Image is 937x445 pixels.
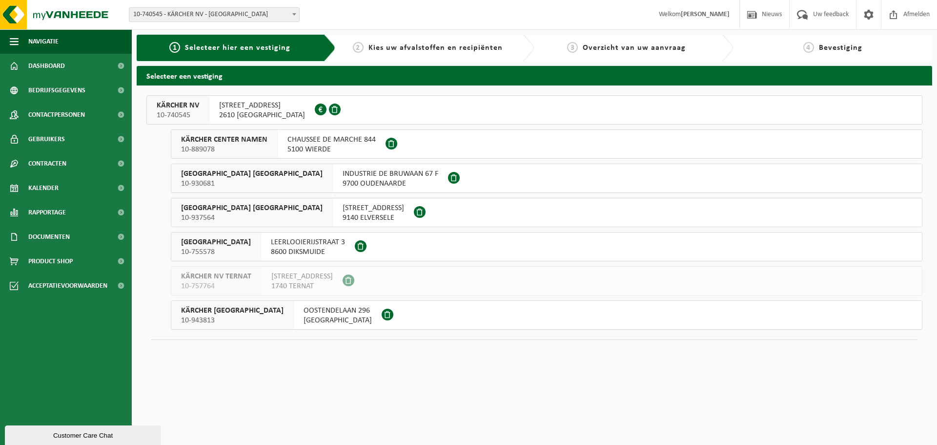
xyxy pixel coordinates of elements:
button: [GEOGRAPHIC_DATA] 10-755578 LEERLOOIERIJSTRAAT 38600 DIKSMUIDE [171,232,922,261]
span: 10-740545 [157,110,199,120]
span: Kies uw afvalstoffen en recipiënten [368,44,503,52]
span: [GEOGRAPHIC_DATA] [GEOGRAPHIC_DATA] [181,169,323,179]
span: OOSTENDELAAN 296 [304,306,372,316]
span: Navigatie [28,29,59,54]
iframe: chat widget [5,424,163,445]
span: Gebruikers [28,127,65,151]
span: 10-757764 [181,281,251,291]
button: KÄRCHER CENTER NAMEN 10-889078 CHAUSSEE DE MARCHE 8445100 WIERDE [171,129,922,159]
span: 4 [803,42,814,53]
span: 2610 [GEOGRAPHIC_DATA] [219,110,305,120]
button: [GEOGRAPHIC_DATA] [GEOGRAPHIC_DATA] 10-937564 [STREET_ADDRESS]9140 ELVERSELE [171,198,922,227]
span: Kalender [28,176,59,200]
span: Rapportage [28,200,66,225]
span: 5100 WIERDE [287,145,376,154]
span: 3 [567,42,578,53]
span: [STREET_ADDRESS] [343,203,404,213]
span: 10-740545 - KÄRCHER NV - WILRIJK [129,8,299,21]
span: 10-740545 - KÄRCHER NV - WILRIJK [129,7,300,22]
span: Bevestiging [819,44,862,52]
span: 1740 TERNAT [271,281,333,291]
span: Product Shop [28,249,73,274]
span: KÄRCHER CENTER NAMEN [181,135,267,145]
span: INDUSTRIE DE BRUWAAN 67 F [343,169,438,179]
span: [GEOGRAPHIC_DATA] [304,316,372,325]
span: Acceptatievoorwaarden [28,274,107,298]
span: KÄRCHER NV [157,101,199,110]
span: 10-937564 [181,213,323,223]
span: Overzicht van uw aanvraag [583,44,686,52]
span: 10-889078 [181,145,267,154]
span: [GEOGRAPHIC_DATA] [181,237,251,247]
span: 10-755578 [181,247,251,257]
strong: [PERSON_NAME] [681,11,730,18]
span: 2 [353,42,364,53]
span: Bedrijfsgegevens [28,78,85,103]
span: 9700 OUDENAARDE [343,179,438,189]
span: 8600 DIKSMUIDE [271,247,345,257]
button: KÄRCHER NV 10-740545 [STREET_ADDRESS]2610 [GEOGRAPHIC_DATA] [146,95,922,125]
span: [STREET_ADDRESS] [271,272,333,281]
span: [GEOGRAPHIC_DATA] [GEOGRAPHIC_DATA] [181,203,323,213]
span: 10-930681 [181,179,323,189]
span: Selecteer hier een vestiging [185,44,290,52]
span: 1 [169,42,180,53]
button: KÄRCHER [GEOGRAPHIC_DATA] 10-943813 OOSTENDELAAN 296[GEOGRAPHIC_DATA] [171,300,922,330]
span: Contactpersonen [28,103,85,127]
span: 10-943813 [181,316,284,325]
span: Contracten [28,151,66,176]
span: KÄRCHER [GEOGRAPHIC_DATA] [181,306,284,316]
span: Dashboard [28,54,65,78]
span: CHAUSSEE DE MARCHE 844 [287,135,376,145]
span: Documenten [28,225,70,249]
span: KÄRCHER NV TERNAT [181,272,251,281]
h2: Selecteer een vestiging [137,66,932,85]
button: [GEOGRAPHIC_DATA] [GEOGRAPHIC_DATA] 10-930681 INDUSTRIE DE BRUWAAN 67 F9700 OUDENAARDE [171,164,922,193]
span: [STREET_ADDRESS] [219,101,305,110]
span: LEERLOOIERIJSTRAAT 3 [271,237,345,247]
span: 9140 ELVERSELE [343,213,404,223]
